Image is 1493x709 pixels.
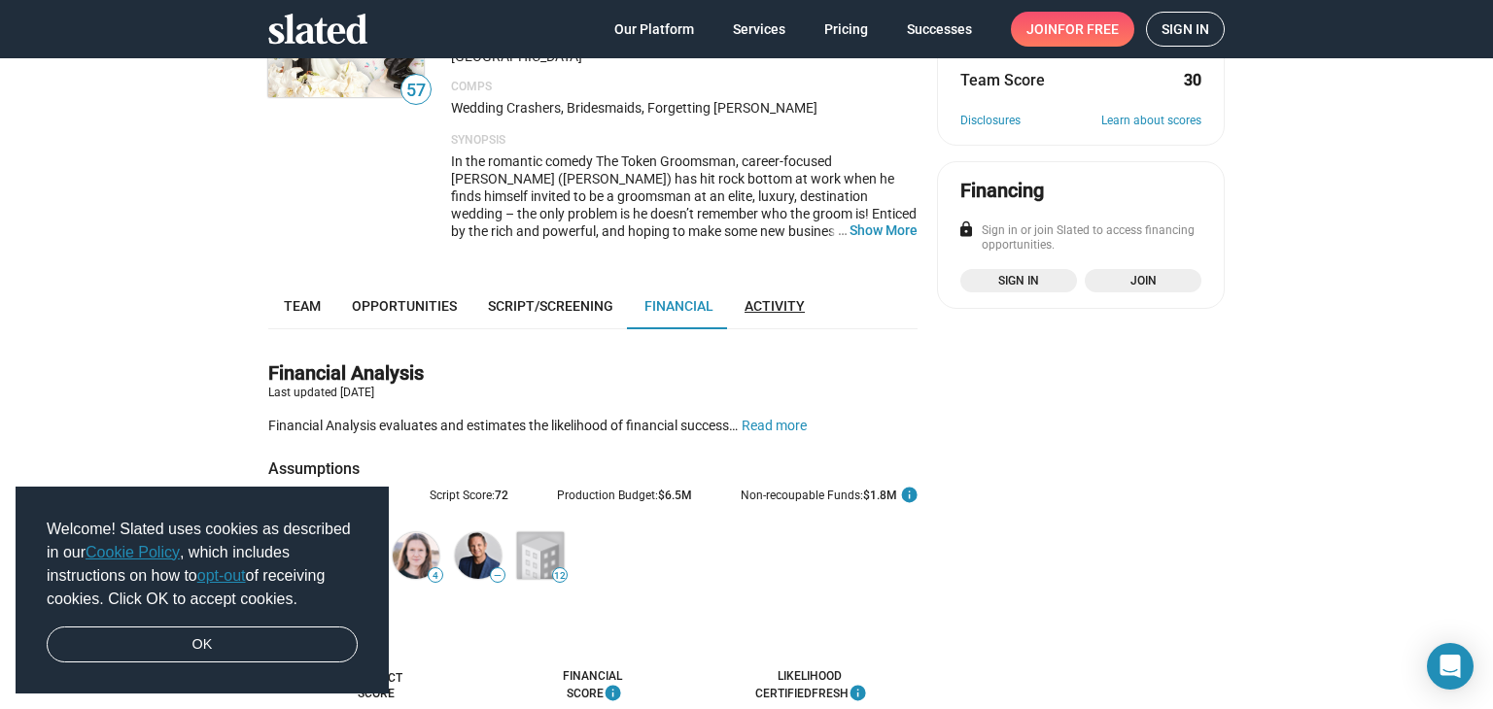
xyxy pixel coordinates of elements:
p: Comps [451,80,918,95]
span: Production Budget: [557,489,658,502]
span: for free [1058,12,1119,47]
span: Financial [644,298,713,314]
span: — [491,570,504,581]
img: Natalie Simpkins Director [393,532,439,579]
span: In the romantic comedy The Token Groomsman, career-focused [PERSON_NAME] ([PERSON_NAME]) has hit ... [451,153,917,309]
a: Activity [729,283,820,329]
a: Join [1085,269,1201,292]
span: Script Score: [430,489,495,502]
div: Financial [485,669,702,702]
a: Disclosures [960,114,1021,129]
span: $1.8M [863,489,897,502]
dd: 30 [1183,70,1201,90]
div: Financial Analysis [268,329,918,402]
span: 4 [429,570,442,582]
a: Sign in [1146,12,1225,47]
a: Script/Screening [472,283,629,329]
span: 12 [553,570,567,582]
a: Team [268,283,336,329]
span: Opportunities [352,298,457,314]
mat-icon: info [604,682,622,707]
span: Script/Screening [488,298,613,314]
a: Sign in [960,269,1077,292]
span: Sign in [1162,13,1209,46]
p: Wedding Crashers, Bridesmaids, Forgetting [PERSON_NAME] [451,99,918,118]
img: John C. Hall Writer [455,532,502,579]
strong: Assumptions [268,459,360,478]
span: Score [567,687,619,700]
span: Join [1096,271,1190,290]
span: Pricing [824,12,868,47]
span: Our Platform [614,12,694,47]
span: 72 [495,489,508,502]
img: Radiant Films International Sales [517,532,564,579]
div: cookieconsent [16,487,389,694]
div: Sign in or join Slated to access financing opportunities. [960,223,1201,254]
span: Financial Analysis evaluates and estimates the likelihood of financial success… [268,418,738,433]
dt: Team Score [960,70,1045,90]
button: …Show More [850,221,918,239]
div: Open Intercom Messenger [1427,643,1474,690]
span: Fresh [812,687,864,700]
a: Pricing [809,12,884,47]
span: Sign in [972,271,1065,290]
span: $6.5M [658,489,692,502]
span: Successes [907,12,972,47]
a: Learn about scores [1101,114,1201,129]
a: Financial [629,283,729,329]
a: Cookie Policy [86,544,180,560]
span: Services [733,12,785,47]
a: Opportunities [336,283,472,329]
div: Financing [960,178,1044,204]
div: Likelihood Certified [701,669,918,702]
span: … [829,221,850,239]
span: Team [284,298,321,314]
a: dismiss cookie message [47,626,358,663]
span: Activity [745,298,805,314]
span: Non-recoupable Funds: [741,489,863,502]
button: Read more [742,417,807,435]
span: 57 [401,78,431,104]
a: Our Platform [599,12,710,47]
p: Synopsis [451,133,918,149]
a: opt-out [197,567,246,584]
span: Join [1026,12,1119,47]
span: Welcome! Slated uses cookies as described in our , which includes instructions on how to of recei... [47,518,358,611]
mat-icon: info [849,682,867,707]
a: Joinfor free [1011,12,1134,47]
a: Successes [891,12,988,47]
mat-icon: info [900,484,919,509]
span: Last updated [DATE] [268,386,374,401]
mat-icon: info [365,484,384,509]
a: Services [717,12,801,47]
mat-icon: lock [957,220,975,238]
